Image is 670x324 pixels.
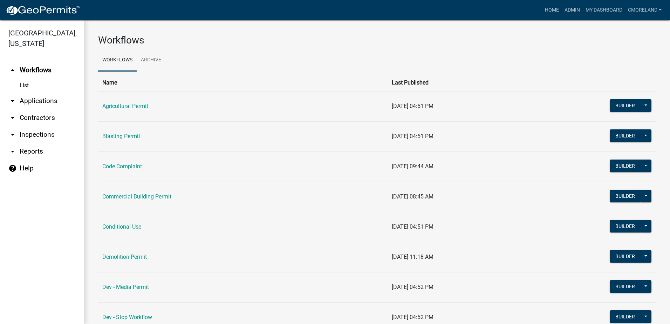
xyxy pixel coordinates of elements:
[610,99,641,112] button: Builder
[8,97,17,105] i: arrow_drop_down
[610,310,641,323] button: Builder
[102,223,141,230] a: Conditional Use
[8,130,17,139] i: arrow_drop_down
[8,147,17,156] i: arrow_drop_down
[392,133,433,140] span: [DATE] 04:51 PM
[98,49,137,72] a: Workflows
[8,66,17,74] i: arrow_drop_up
[392,314,433,320] span: [DATE] 04:52 PM
[392,223,433,230] span: [DATE] 04:51 PM
[542,4,562,17] a: Home
[98,74,388,91] th: Name
[392,163,433,170] span: [DATE] 09:44 AM
[102,103,148,109] a: Agricultural Permit
[392,193,433,200] span: [DATE] 08:45 AM
[388,74,559,91] th: Last Published
[102,284,149,290] a: Dev - Media Permit
[102,133,140,140] a: Blasting Permit
[392,284,433,290] span: [DATE] 04:52 PM
[610,280,641,293] button: Builder
[583,4,625,17] a: My Dashboard
[102,254,147,260] a: Demolition Permit
[8,114,17,122] i: arrow_drop_down
[610,220,641,232] button: Builder
[610,160,641,172] button: Builder
[625,4,664,17] a: cmoreland
[610,190,641,202] button: Builder
[137,49,165,72] a: Archive
[102,193,171,200] a: Commercial Building Permit
[392,103,433,109] span: [DATE] 04:51 PM
[610,129,641,142] button: Builder
[562,4,583,17] a: Admin
[102,163,142,170] a: Code Complaint
[102,314,152,320] a: Dev - Stop Workflow
[8,164,17,173] i: help
[392,254,433,260] span: [DATE] 11:18 AM
[98,34,656,46] h3: Workflows
[610,250,641,263] button: Builder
